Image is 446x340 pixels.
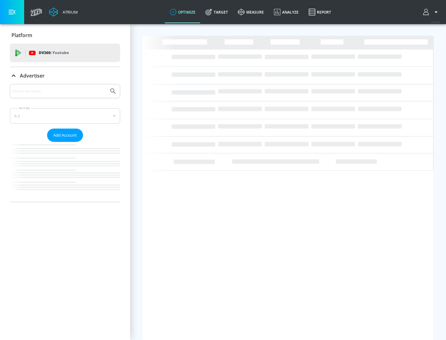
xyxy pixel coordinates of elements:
a: Atrium [49,7,78,17]
a: optimize [165,1,200,23]
span: Add Account [53,132,77,139]
div: Advertiser [10,84,120,202]
a: Target [200,1,233,23]
div: Platform [10,27,120,44]
a: Report [304,1,336,23]
p: Platform [11,32,32,39]
p: DV360: [39,49,69,56]
div: A-Z [10,108,120,124]
nav: list of Advertiser [10,142,120,202]
div: Advertiser [10,67,120,84]
a: Analyze [269,1,304,23]
div: DV360: Youtube [10,44,120,62]
p: Advertiser [20,72,45,79]
label: Sort By [18,106,31,110]
a: measure [233,1,269,23]
p: Youtube [52,49,69,56]
div: Atrium [60,9,78,15]
input: Search by name [12,87,106,95]
span: v 4.25.4 [431,20,440,24]
button: Add Account [47,129,83,142]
